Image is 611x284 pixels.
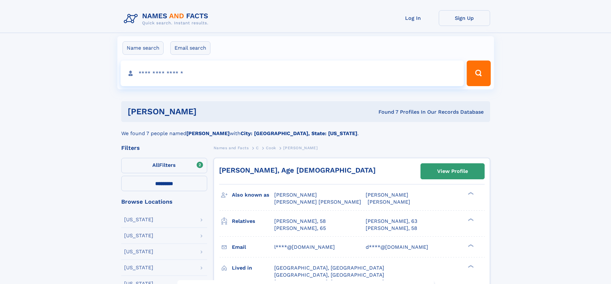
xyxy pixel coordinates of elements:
[232,216,274,227] h3: Relatives
[467,61,490,86] button: Search Button
[283,146,318,150] span: [PERSON_NAME]
[274,272,384,278] span: [GEOGRAPHIC_DATA], [GEOGRAPHIC_DATA]
[124,233,153,238] div: [US_STATE]
[368,199,410,205] span: [PERSON_NAME]
[121,61,464,86] input: search input
[256,146,259,150] span: C
[256,144,259,152] a: C
[274,199,361,205] span: [PERSON_NAME] [PERSON_NAME]
[466,243,474,247] div: ❯
[121,122,490,137] div: We found 7 people named with .
[170,41,210,55] label: Email search
[121,158,207,173] label: Filters
[466,217,474,222] div: ❯
[287,109,484,116] div: Found 7 Profiles In Our Records Database
[387,10,439,26] a: Log In
[274,265,384,271] span: [GEOGRAPHIC_DATA], [GEOGRAPHIC_DATA]
[366,192,408,198] span: [PERSON_NAME]
[274,192,317,198] span: [PERSON_NAME]
[123,41,164,55] label: Name search
[128,108,288,116] h1: [PERSON_NAME]
[232,242,274,253] h3: Email
[214,144,249,152] a: Names and Facts
[219,166,376,174] a: [PERSON_NAME], Age [DEMOGRAPHIC_DATA]
[366,218,417,225] a: [PERSON_NAME], 63
[124,249,153,254] div: [US_STATE]
[266,146,276,150] span: Cook
[232,263,274,273] h3: Lived in
[466,264,474,268] div: ❯
[241,130,357,136] b: City: [GEOGRAPHIC_DATA], State: [US_STATE]
[232,190,274,200] h3: Also known as
[121,10,214,28] img: Logo Names and Facts
[366,225,417,232] a: [PERSON_NAME], 58
[124,265,153,270] div: [US_STATE]
[466,191,474,196] div: ❯
[121,199,207,205] div: Browse Locations
[421,164,484,179] a: View Profile
[121,145,207,151] div: Filters
[152,162,159,168] span: All
[266,144,276,152] a: Cook
[274,218,326,225] a: [PERSON_NAME], 58
[437,164,468,179] div: View Profile
[124,217,153,222] div: [US_STATE]
[274,225,326,232] a: [PERSON_NAME], 65
[186,130,230,136] b: [PERSON_NAME]
[439,10,490,26] a: Sign Up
